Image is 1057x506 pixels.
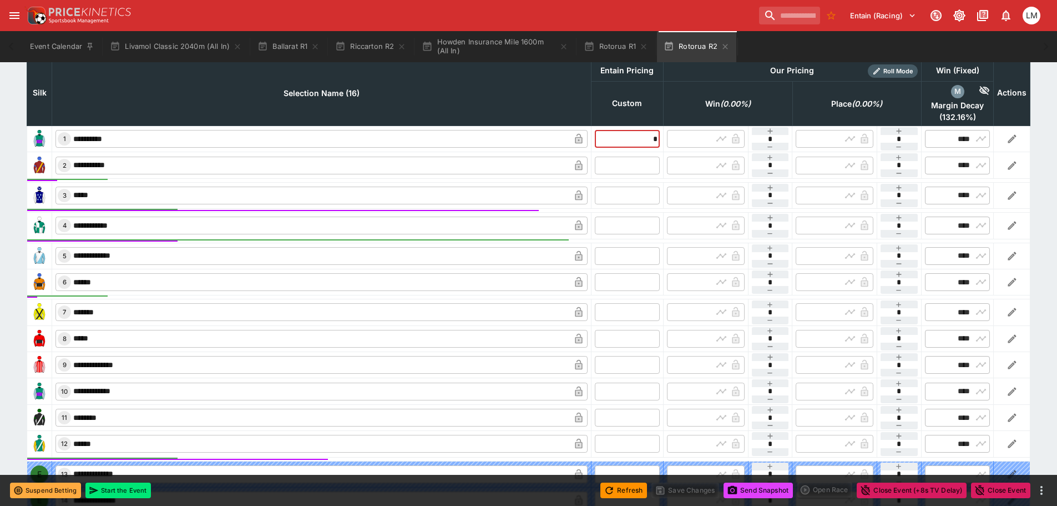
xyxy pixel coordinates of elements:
button: Riccarton R2 [328,31,413,62]
button: Rotorua R2 [657,31,736,62]
button: Rotorua R1 [577,31,655,62]
span: 12 [59,440,70,448]
img: runner 10 [31,383,48,400]
button: Howden Insurance Mile 1600m (All In) [415,31,575,62]
div: split button [797,482,852,498]
div: Our Pricing [766,64,818,78]
img: runner 7 [31,303,48,321]
button: Livamol Classic 2040m (All In) [103,31,249,62]
button: Send Snapshot [724,483,793,498]
button: No Bookmarks [822,7,840,24]
span: 9 [60,361,69,369]
span: excl. Emergencies (0.00%) [693,97,763,111]
button: Close Event (+8s TV Delay) [857,483,967,498]
span: Margin Decay [925,101,990,111]
img: Sportsbook Management [49,18,109,23]
div: excl. Emergencies (132.16%) [925,85,990,122]
div: Luigi Mollo [1023,7,1040,24]
th: Entain Pricing [591,60,663,81]
span: ( 132.16 %) [925,112,990,122]
th: Silk [27,60,52,126]
th: Actions [994,60,1030,126]
div: Show/hide Price Roll mode configuration. [868,64,918,78]
img: runner 3 [31,187,48,204]
th: Custom [591,81,663,126]
em: ( 0.00 %) [852,97,882,111]
button: Luigi Mollo [1019,3,1044,28]
span: 3 [60,192,69,199]
input: search [759,7,820,24]
div: margin_decay [951,85,964,98]
span: 1 [61,135,68,143]
img: runner 12 [31,435,48,453]
span: 10 [59,388,70,395]
img: runner 11 [31,409,48,427]
img: runner 8 [31,330,48,348]
button: Event Calendar [23,31,101,62]
th: Win (Fixed) [922,60,994,81]
span: Roll Mode [879,67,918,76]
button: Notifications [996,6,1016,26]
div: Hide Competitor [964,85,990,98]
button: Ballarat R1 [251,31,326,62]
span: excl. Emergencies (0.00%) [819,97,894,111]
img: runner 2 [31,157,48,174]
button: more [1035,484,1048,497]
button: Refresh [600,483,647,498]
img: runner 9 [31,356,48,374]
img: runner 6 [31,273,48,291]
button: Toggle light/dark mode [949,6,969,26]
button: Documentation [973,6,993,26]
span: 13 [59,470,70,478]
img: runner 1 [31,130,48,148]
span: 8 [60,335,69,343]
span: 4 [60,222,69,229]
button: Close Event [971,483,1030,498]
span: 6 [60,278,69,286]
button: Suspend Betting [10,483,81,498]
img: runner 4 [31,217,48,234]
span: 7 [60,308,68,316]
img: PriceKinetics Logo [24,4,47,27]
div: E [31,465,48,483]
span: Selection Name (16) [271,87,372,100]
span: 5 [60,252,69,260]
img: runner 5 [31,247,48,265]
button: Connected to PK [926,6,946,26]
button: open drawer [4,6,24,26]
span: 2 [60,162,69,169]
img: PriceKinetics [49,8,131,16]
em: ( 0.00 %) [720,97,751,111]
span: 11 [59,414,69,422]
button: Select Tenant [843,7,923,24]
button: Start the Event [85,483,151,498]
